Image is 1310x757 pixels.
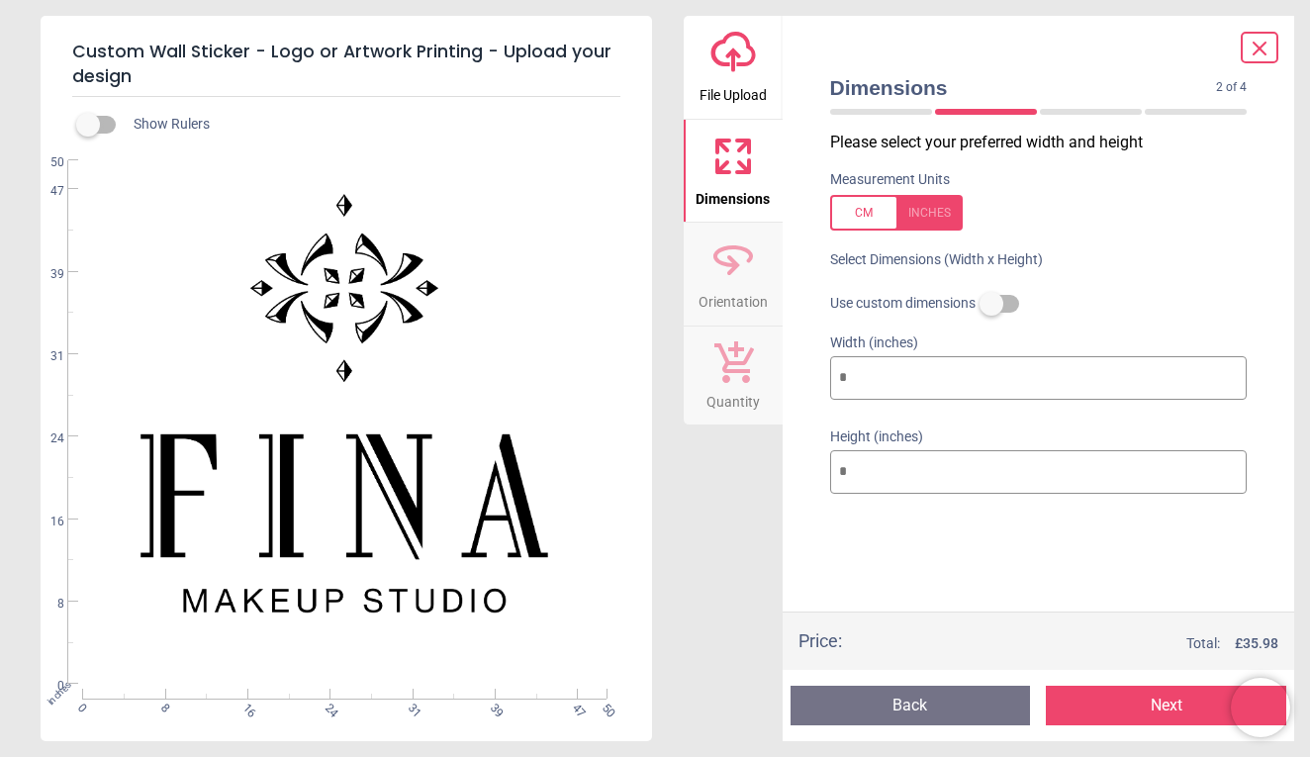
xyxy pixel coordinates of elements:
iframe: Brevo live chat [1231,678,1290,737]
span: Dimensions [696,180,770,210]
span: 0 [27,678,64,695]
p: Please select your preferred width and height [830,132,1263,153]
span: Quantity [706,383,760,413]
label: Height (inches) [830,427,1248,447]
span: 24 [27,430,64,447]
span: 8 [156,701,169,713]
span: 16 [238,701,251,713]
span: 0 [74,701,87,713]
span: 16 [27,514,64,530]
div: Price : [798,628,842,653]
button: Quantity [684,327,783,426]
span: Orientation [699,283,768,313]
div: Total: [872,634,1279,654]
span: 39 [486,701,499,713]
button: Next [1046,686,1286,725]
span: £ [1235,634,1278,654]
span: Use custom dimensions [830,294,976,314]
span: 50 [598,701,610,713]
button: Back [791,686,1031,725]
span: 31 [27,348,64,365]
label: Measurement Units [830,170,950,190]
h5: Custom Wall Sticker - Logo or Artwork Printing - Upload your design [72,32,620,97]
span: 35.98 [1243,635,1278,651]
span: 39 [27,266,64,283]
span: 31 [404,701,417,713]
span: 50 [27,154,64,171]
span: 47 [27,183,64,200]
label: Select Dimensions (Width x Height) [814,250,1043,270]
span: Dimensions [830,73,1217,102]
button: Orientation [684,223,783,326]
div: Show Rulers [88,113,652,137]
button: File Upload [684,16,783,119]
span: 47 [569,701,582,713]
button: Dimensions [684,120,783,223]
span: 8 [27,596,64,613]
span: 24 [322,701,334,713]
span: 2 of 4 [1216,79,1247,96]
span: File Upload [700,76,767,106]
label: Width (inches) [830,333,1248,353]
